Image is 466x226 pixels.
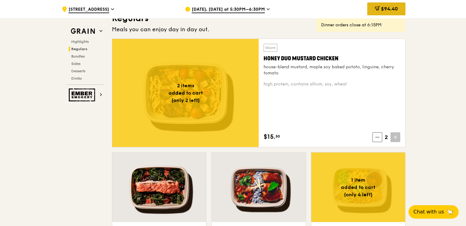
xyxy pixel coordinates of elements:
[264,64,400,76] div: house-blend mustard, maple soy baked potato, linguine, cherry tomato
[71,69,85,73] span: Desserts
[112,25,405,34] div: Meals you can enjoy day in day out.
[71,62,80,66] span: Sides
[69,26,97,37] img: Grain web logo
[321,22,401,28] div: Dinner orders close at 6:15PM
[409,205,459,219] button: Chat with us🦙
[264,132,276,141] span: $15.
[192,6,265,13] span: [DATE], [DATE] at 5:30PM–6:30PM
[446,208,454,216] span: 🦙
[382,133,390,141] span: 2
[381,6,398,12] span: $94.40
[264,44,277,52] div: Warm
[68,6,109,13] span: [STREET_ADDRESS]
[71,47,87,51] span: Regulars
[276,134,280,139] span: 50
[71,54,85,58] span: Bundles
[264,54,400,63] div: Honey Duo Mustard Chicken
[71,40,89,44] span: Highlights
[264,81,400,87] div: high protein, contains allium, soy, wheat
[112,13,405,24] h3: Regulars
[71,76,82,81] span: Drinks
[413,208,444,216] span: Chat with us
[69,89,97,101] img: Ember Smokery web logo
